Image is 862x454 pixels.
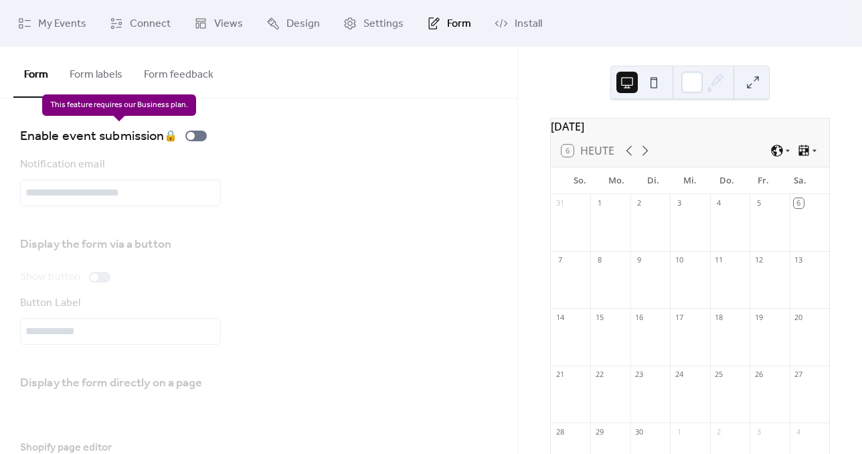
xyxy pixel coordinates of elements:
a: Connect [100,5,181,42]
span: Connect [130,16,171,32]
div: Di. [635,167,672,194]
div: 23 [634,370,644,380]
span: Settings [363,16,404,32]
a: Design [256,5,330,42]
div: 6 [794,198,804,208]
span: Views [214,16,243,32]
div: 10 [674,255,684,265]
div: 22 [594,370,604,380]
div: Sa. [782,167,818,194]
div: Mi. [671,167,708,194]
span: My Events [38,16,86,32]
div: 4 [794,427,804,437]
div: 18 [714,312,724,322]
span: Install [515,16,542,32]
div: [DATE] [551,119,829,135]
div: 9 [634,255,644,265]
a: Views [184,5,253,42]
button: Form labels [59,47,133,96]
div: 19 [754,312,764,322]
div: 5 [754,198,764,208]
span: This feature requires our Business plan. [42,94,196,116]
div: 15 [594,312,604,322]
div: 14 [555,312,565,322]
button: Form [13,47,59,98]
div: 28 [555,427,565,437]
div: 8 [594,255,604,265]
div: 24 [674,370,684,380]
div: 13 [794,255,804,265]
div: 17 [674,312,684,322]
div: 3 [674,198,684,208]
div: 31 [555,198,565,208]
div: 29 [594,427,604,437]
div: Do. [708,167,745,194]
a: My Events [8,5,96,42]
div: 3 [754,427,764,437]
div: Mo. [598,167,635,194]
div: 2 [714,427,724,437]
a: Form [417,5,481,42]
div: 26 [754,370,764,380]
div: 12 [754,255,764,265]
div: 30 [634,427,644,437]
button: Form feedback [133,47,224,96]
div: 20 [794,312,804,322]
div: 7 [555,255,565,265]
div: 1 [594,198,604,208]
span: Design [286,16,320,32]
div: Fr. [745,167,782,194]
div: 4 [714,198,724,208]
div: 16 [634,312,644,322]
div: 25 [714,370,724,380]
div: So. [562,167,598,194]
a: Install [485,5,552,42]
div: 2 [634,198,644,208]
div: 21 [555,370,565,380]
div: 1 [674,427,684,437]
a: Settings [333,5,414,42]
div: 27 [794,370,804,380]
span: Form [447,16,471,32]
div: 11 [714,255,724,265]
